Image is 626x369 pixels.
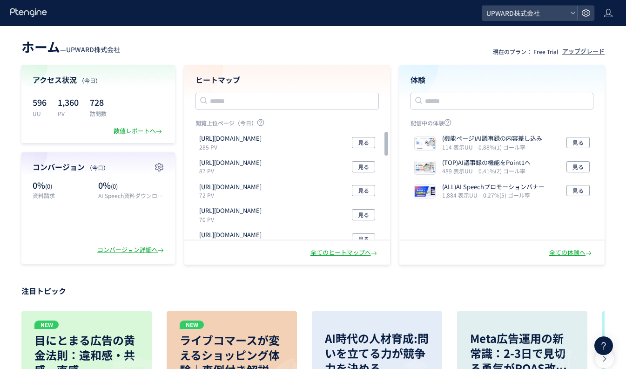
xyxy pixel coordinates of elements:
p: https://upward.jp/case [199,231,262,239]
img: eecdc816ec186595bf06a26b7ea153e51756958726631.png [415,185,435,198]
p: NEW [180,321,204,329]
p: 285 PV [199,143,265,151]
div: — [21,37,120,56]
p: 配信中の体験 [411,119,594,130]
button: 見る [566,137,590,148]
button: 見る [352,161,375,172]
span: 見る [572,185,584,196]
p: https://upward.jp [199,134,262,143]
p: (ALL)AI Speechプロモーションバナー [442,183,545,191]
p: https://upward.jp/price [199,206,262,215]
p: AI Speech資料ダウンロード [98,191,164,199]
span: 見る [572,137,584,148]
p: (TOP)AI議事録の機能をPoint1へ [442,158,531,167]
img: e4a40bae7144b9045c6f0569816b0ee91756967967256.jpeg [415,161,435,174]
span: (0) [111,182,118,191]
i: 489 表示UU [442,167,477,175]
span: （今日） [87,164,109,171]
h4: ヒートマップ [195,75,379,85]
button: 見る [352,233,375,245]
p: 資料請求 [33,191,94,199]
p: 87 PV [199,167,265,175]
span: ホーム [21,37,60,56]
p: UU [33,109,47,117]
h4: 体験 [411,75,594,85]
button: 見る [352,137,375,148]
p: NEW [34,321,59,329]
span: 見る [358,209,369,220]
p: https://corp.upward.jp/company [199,158,262,167]
span: (0) [45,182,52,191]
span: UPWARD株式会社 [484,6,566,20]
span: 見る [572,161,584,172]
p: 注目トピック [21,283,605,298]
p: 訪問数 [90,109,107,117]
span: 見る [358,137,369,148]
img: ae8600c86565dbdc67bee0ae977d42bb1756953384005.jpeg [415,137,435,150]
p: PV [58,109,79,117]
span: UPWARD株式会社 [66,45,120,54]
p: https://upward.jp/function [199,183,262,191]
p: 70 PV [199,215,265,223]
i: 0.41%(2) ゴール率 [478,167,525,175]
span: 見る [358,161,369,172]
h4: コンバージョン [33,162,164,172]
p: 閲覧上位ページ（今日） [195,119,379,130]
button: 見る [352,209,375,220]
h4: アクセス状況 [33,75,164,85]
div: 全てのヒートマップへ [310,248,379,257]
button: 見る [566,185,590,196]
i: 114 表示UU [442,143,477,151]
p: 1,360 [58,95,79,109]
p: 64 PV [199,239,265,247]
div: コンバージョン詳細へ [97,246,166,254]
span: 見る [358,233,369,245]
button: 見る [566,161,590,172]
p: 現在のプラン： Free Trial [493,48,559,55]
p: 72 PV [199,191,265,199]
span: （今日） [79,76,101,84]
span: 見る [358,185,369,196]
p: 0% [33,179,94,191]
p: (機能ページ)AI議事録の内容差し込み [442,134,542,143]
i: 1,884 表示UU [442,191,481,199]
p: 596 [33,95,47,109]
button: 見る [352,185,375,196]
i: 0.88%(1) ゴール率 [478,143,525,151]
div: 全ての体験へ [549,248,593,257]
div: アップグレード [562,47,605,56]
p: 728 [90,95,107,109]
i: 0.27%(5) ゴール率 [483,191,530,199]
div: 数値レポートへ [114,127,164,136]
p: 0% [98,179,164,191]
